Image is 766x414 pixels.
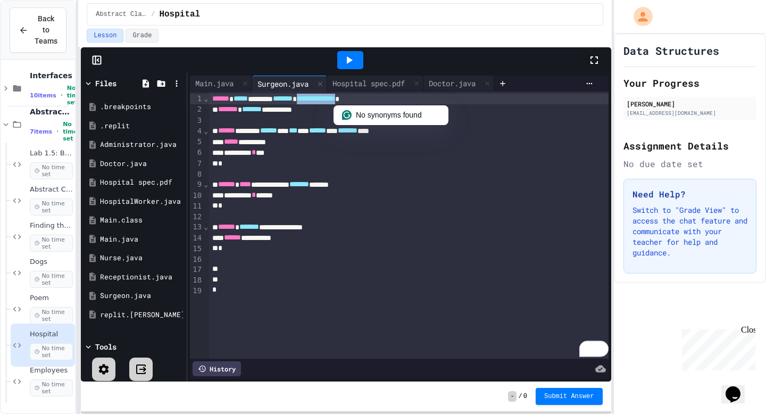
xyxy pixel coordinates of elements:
span: 10 items [30,92,56,99]
button: Submit Answer [536,388,603,405]
div: Surgeon.java [100,291,183,301]
iframe: chat widget [678,325,755,370]
div: Chat with us now!Close [4,4,73,68]
div: Hospital spec.pdf [327,76,423,92]
span: No time set [30,162,73,179]
span: Dogs [30,258,73,267]
div: 17 [190,264,203,275]
div: 1 [190,94,203,104]
span: Abstract Classes [96,10,147,19]
div: Receptionist.java [100,272,183,283]
div: My Account [622,4,655,29]
span: Fold line [203,180,209,188]
div: 12 [190,212,203,222]
span: Finding the Perimeters [30,221,73,230]
div: Tools [95,341,116,352]
div: Surgeon.java [252,78,314,89]
span: • [61,91,63,100]
span: No time set [30,271,73,288]
span: Abstract Classes Notes [30,185,73,194]
span: Abstract Classes [30,107,73,117]
h2: Assignment Details [623,138,756,153]
div: 13 [190,222,203,233]
div: 6 [190,147,203,158]
div: History [193,361,241,376]
div: No due date set [623,158,756,170]
div: [EMAIL_ADDRESS][DOMAIN_NAME] [627,109,753,117]
div: Main.java [190,76,252,92]
div: Administrator.java [100,139,183,150]
div: 11 [190,201,203,212]
span: No time set [30,379,73,396]
span: Poem [30,294,73,303]
span: Fold line [203,222,209,231]
h2: Your Progress [623,76,756,90]
div: 7 [190,159,203,169]
span: / [519,392,522,401]
div: 8 [190,169,203,180]
button: Back to Teams [10,7,66,53]
span: 0 [523,392,527,401]
button: Grade [126,29,159,43]
h3: Need Help? [632,188,747,201]
div: 18 [190,275,203,286]
div: Nurse.java [100,253,183,263]
div: Main.java [100,234,183,245]
div: 15 [190,244,203,254]
span: No time set [30,343,73,360]
span: No time set [30,198,73,216]
span: Employees [30,366,73,375]
div: Doctor.java [423,78,481,89]
span: - [508,391,516,402]
div: To enrich screen reader interactions, please activate Accessibility in Grammarly extension settings [209,92,609,359]
div: replit.[PERSON_NAME] [100,310,183,320]
div: .breakpoints [100,102,183,112]
div: Doctor.java [100,159,183,169]
span: Interfaces [30,71,73,80]
span: No time set [63,121,78,142]
div: Main.java [190,78,239,89]
iframe: chat widget [721,371,755,403]
span: No time set [30,307,73,324]
span: • [56,127,59,136]
span: No time set [67,85,82,106]
span: Submit Answer [544,392,594,401]
div: Main.class [100,215,183,226]
div: Hospital spec.pdf [327,78,410,89]
div: Hospital spec.pdf [100,177,183,188]
p: Switch to "Grade View" to access the chat feature and communicate with your teacher for help and ... [632,205,747,258]
span: Lab 1.5: Bingo Game Teams [30,149,73,158]
div: 16 [190,254,203,265]
div: 14 [190,233,203,244]
span: No time set [30,235,73,252]
div: Files [95,78,116,89]
div: 10 [190,191,203,201]
span: Hospital [159,8,200,21]
div: Doctor.java [423,76,494,92]
span: Back to Teams [35,13,57,47]
div: 3 [190,115,203,126]
h1: Data Structures [623,43,719,58]
div: Surgeon.java [252,76,327,92]
div: HospitalWorker.java [100,196,183,207]
span: / [151,10,155,19]
div: 4 [190,126,203,137]
div: 5 [190,137,203,147]
div: [PERSON_NAME] [627,99,753,109]
span: Hospital [30,330,73,339]
span: 7 items [30,128,52,135]
span: Fold line [203,127,209,135]
span: Fold line [203,94,209,103]
div: 19 [190,286,203,296]
div: .replit [100,121,183,131]
button: Lesson [87,29,123,43]
div: 9 [190,179,203,190]
div: 2 [190,104,203,115]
